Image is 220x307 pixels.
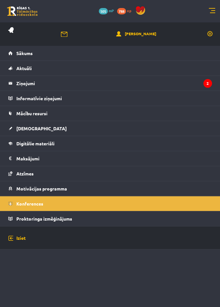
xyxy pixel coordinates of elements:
span: 505 [99,8,108,14]
span: Mācību resursi [16,110,47,116]
legend: Maksājumi [16,151,212,166]
a: [DEMOGRAPHIC_DATA] [8,121,212,136]
span: [DEMOGRAPHIC_DATA] [16,125,67,131]
a: Informatīvie ziņojumi [8,91,212,106]
a: Rīgas 1. Tālmācības vidusskola [7,6,38,16]
span: Aktuāli [16,65,32,71]
legend: Ziņojumi [16,76,212,91]
a: 788 xp [117,8,134,13]
span: Motivācijas programma [16,186,67,191]
a: Iziet [8,226,212,250]
span: xp [127,8,131,13]
span: Konferences [16,201,43,206]
span: mP [109,8,114,13]
span: 788 [117,8,126,14]
a: Digitālie materiāli [8,136,212,151]
legend: Informatīvie ziņojumi [16,91,212,106]
a: Konferences [8,196,212,211]
span: Atzīmes [16,171,34,176]
a: Motivācijas programma [8,181,212,196]
a: [PERSON_NAME] [116,31,156,37]
a: Maksājumi [8,151,212,166]
span: Digitālie materiāli [16,141,55,146]
a: Ziņojumi2 [8,76,212,91]
a: Aktuāli [8,61,212,76]
i: 2 [203,79,212,88]
a: Proktoringa izmēģinājums [8,211,212,226]
span: Proktoringa izmēģinājums [16,216,72,222]
a: Mācību resursi [8,106,212,121]
span: Sākums [16,50,33,56]
a: Sākums [8,46,212,61]
a: Atzīmes [8,166,212,181]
